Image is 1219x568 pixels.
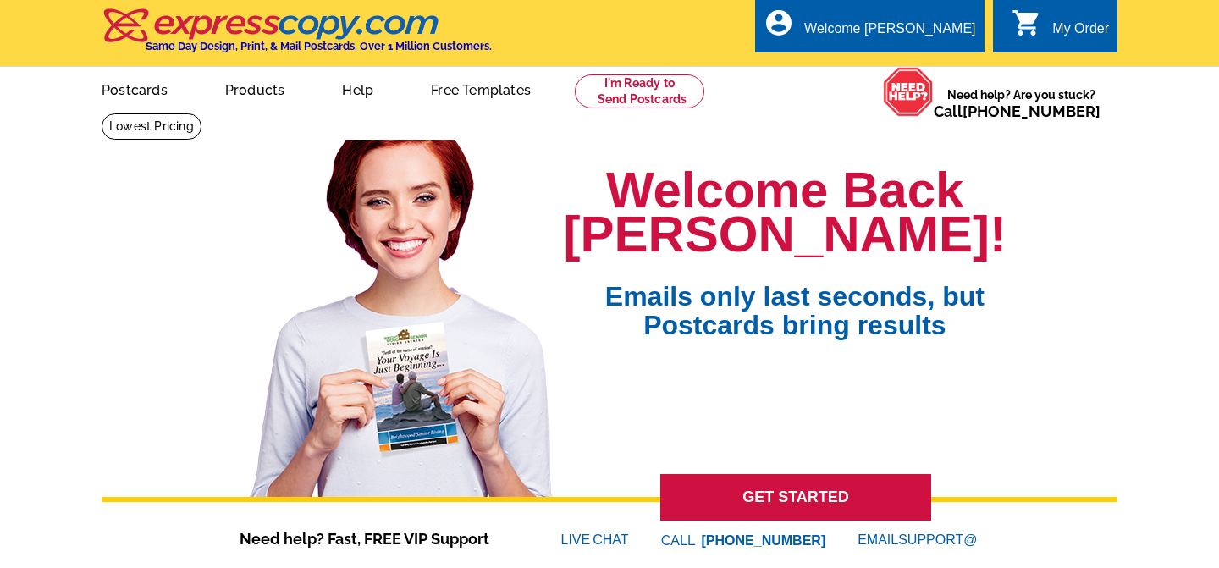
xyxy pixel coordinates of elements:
a: Same Day Design, Print, & Mail Postcards. Over 1 Million Customers. [102,20,492,52]
h4: Same Day Design, Print, & Mail Postcards. Over 1 Million Customers. [146,40,492,52]
span: Need help? Fast, FREE VIP Support [240,527,510,550]
i: shopping_cart [1012,8,1042,38]
a: LIVECHAT [561,532,629,547]
span: Need help? Are you stuck? [934,86,1109,120]
div: My Order [1052,21,1109,45]
span: Call [934,102,1100,120]
span: Emails only last seconds, but Postcards bring results [583,256,1007,339]
i: account_circle [764,8,794,38]
h1: Welcome Back [PERSON_NAME]! [564,168,1007,256]
img: help [883,67,934,117]
a: Help [315,69,400,108]
a: Free Templates [404,69,558,108]
font: LIVE [561,530,593,550]
img: welcome-back-logged-in.png [240,126,564,497]
font: SUPPORT@ [898,530,979,550]
a: shopping_cart My Order [1012,19,1109,40]
a: Products [198,69,312,108]
a: [PHONE_NUMBER] [963,102,1100,120]
a: Postcards [74,69,195,108]
a: GET STARTED [660,474,931,521]
div: Welcome [PERSON_NAME] [804,21,975,45]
